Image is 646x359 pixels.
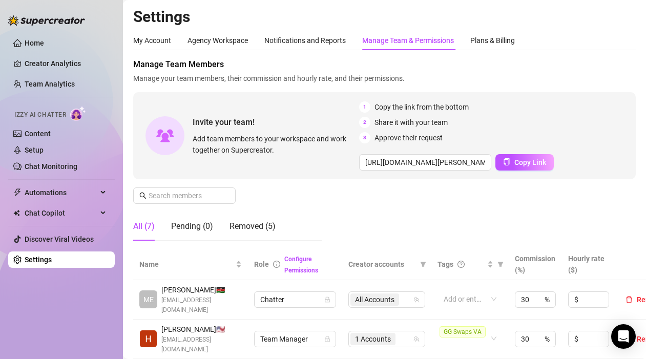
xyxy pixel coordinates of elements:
[25,235,94,243] a: Discover Viral Videos
[25,146,44,154] a: Setup
[374,132,443,143] span: Approve their request
[470,35,515,46] div: Plans & Billing
[25,39,44,47] a: Home
[413,297,420,303] span: team
[260,331,330,347] span: Team Manager
[25,184,97,201] span: Automations
[359,117,370,128] span: 2
[348,259,416,270] span: Creator accounts
[362,35,454,46] div: Manage Team & Permissions
[440,326,486,337] span: GG Swaps VA
[497,261,504,267] span: filter
[374,117,448,128] span: Share it with your team
[254,260,269,268] span: Role
[25,55,107,72] a: Creator Analytics
[324,336,330,342] span: lock
[8,15,85,26] img: logo-BBDzfeDw.svg
[193,116,359,129] span: Invite your team!
[14,110,66,120] span: Izzy AI Chatter
[70,106,86,121] img: AI Chatter
[514,158,546,166] span: Copy Link
[562,249,615,280] th: Hourly rate ($)
[437,259,453,270] span: Tags
[350,333,395,345] span: 1 Accounts
[139,259,234,270] span: Name
[457,261,465,268] span: question-circle
[626,296,633,303] span: delete
[355,333,391,345] span: 1 Accounts
[509,249,562,280] th: Commission (%)
[503,158,510,165] span: copy
[359,132,370,143] span: 3
[13,188,22,197] span: thunderbolt
[25,256,52,264] a: Settings
[133,73,636,84] span: Manage your team members, their commission and hourly rate, and their permissions.
[260,292,330,307] span: Chatter
[133,7,636,27] h2: Settings
[149,190,221,201] input: Search members
[161,324,242,335] span: [PERSON_NAME] 🇺🇸
[139,192,147,199] span: search
[143,294,154,305] span: ME
[350,293,399,306] span: All Accounts
[495,257,506,272] span: filter
[161,284,242,295] span: [PERSON_NAME] 🇰🇪
[171,220,213,233] div: Pending (0)
[25,205,97,221] span: Chat Copilot
[133,249,248,280] th: Name
[324,297,330,303] span: lock
[25,80,75,88] a: Team Analytics
[273,261,280,268] span: info-circle
[374,101,469,113] span: Copy the link from the bottom
[420,261,426,267] span: filter
[187,35,248,46] div: Agency Workspace
[133,35,171,46] div: My Account
[161,295,242,315] span: [EMAIL_ADDRESS][DOMAIN_NAME]
[161,335,242,354] span: [EMAIL_ADDRESS][DOMAIN_NAME]
[413,336,420,342] span: team
[25,130,51,138] a: Content
[133,58,636,71] span: Manage Team Members
[359,101,370,113] span: 1
[284,256,318,274] a: Configure Permissions
[193,133,355,156] span: Add team members to your workspace and work together on Supercreator.
[230,220,276,233] div: Removed (5)
[611,324,636,349] div: Open Intercom Messenger
[495,154,554,171] button: Copy Link
[13,209,20,217] img: Chat Copilot
[264,35,346,46] div: Notifications and Reports
[133,220,155,233] div: All (7)
[418,257,428,272] span: filter
[355,294,394,305] span: All Accounts
[25,162,77,171] a: Chat Monitoring
[140,330,157,347] img: Heather Williams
